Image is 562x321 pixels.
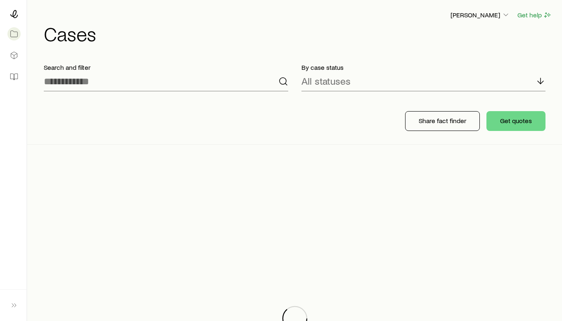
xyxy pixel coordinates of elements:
p: Search and filter [44,63,288,71]
p: [PERSON_NAME] [451,11,510,19]
button: [PERSON_NAME] [450,10,510,20]
p: All statuses [301,75,351,87]
h1: Cases [44,24,552,43]
p: By case status [301,63,546,71]
button: Get help [517,10,552,20]
p: Share fact finder [419,117,466,125]
button: Share fact finder [405,111,480,131]
button: Get quotes [486,111,545,131]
